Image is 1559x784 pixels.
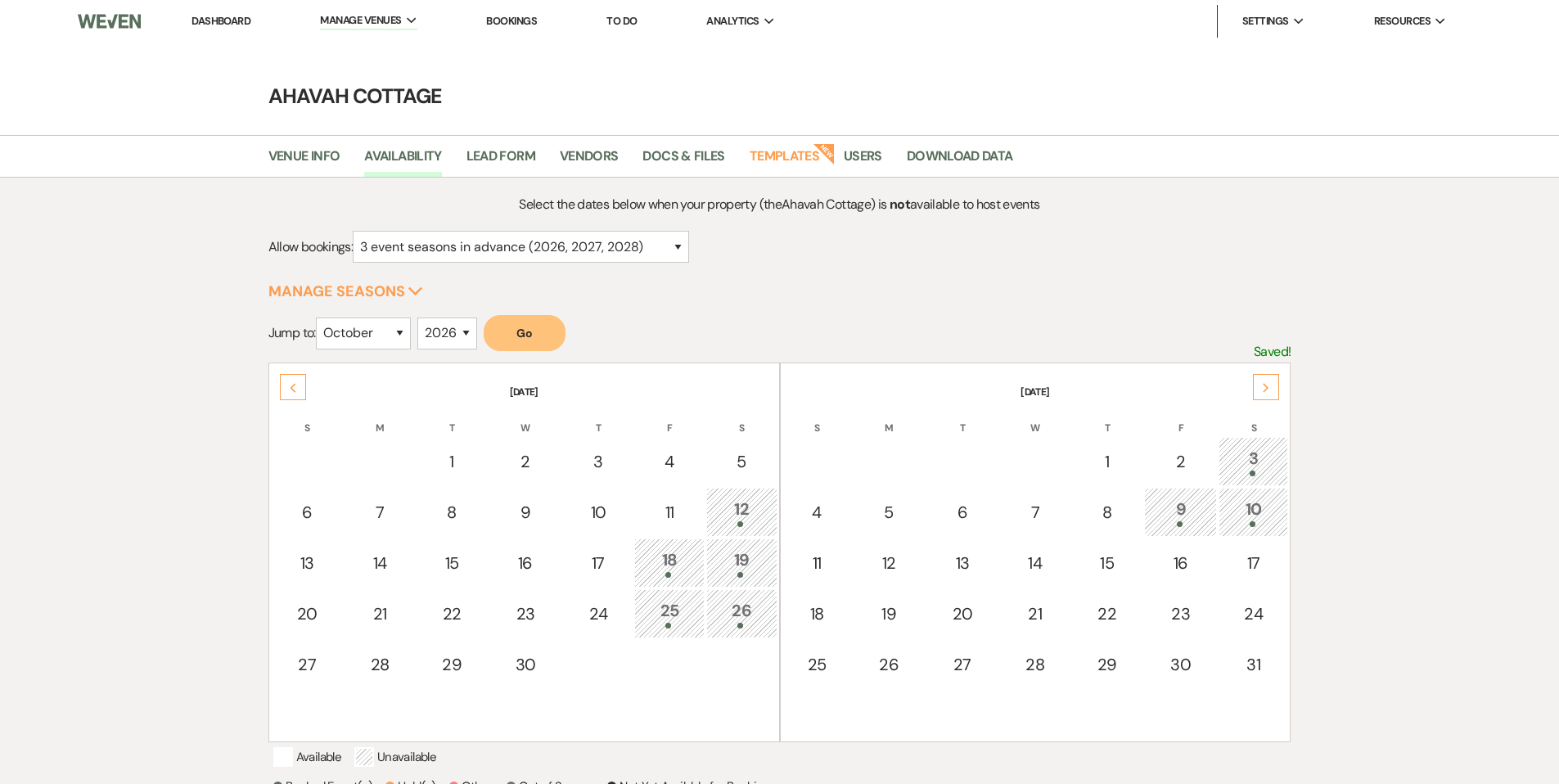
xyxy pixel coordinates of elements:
[466,146,535,177] a: Lead Form
[426,500,479,525] div: 8
[935,500,989,525] div: 6
[791,602,843,626] div: 18
[643,547,695,578] div: 18
[280,500,335,525] div: 6
[563,401,633,435] th: T
[1080,602,1133,626] div: 22
[426,652,479,677] div: 29
[813,142,836,164] strong: New
[643,500,695,525] div: 11
[78,4,140,38] img: Weven Logo
[1009,652,1061,677] div: 28
[1153,449,1208,474] div: 2
[191,14,250,28] a: Dashboard
[396,194,1163,215] p: Select the dates below when your property (the Ahavah Cottage ) is available to host events
[1228,551,1279,575] div: 17
[354,747,436,767] p: Unavailable
[634,401,704,435] th: F
[1080,551,1133,575] div: 15
[1374,13,1431,29] span: Resources
[354,500,406,525] div: 7
[354,551,406,575] div: 14
[498,551,553,575] div: 16
[643,598,695,629] div: 25
[844,146,882,177] a: Users
[715,497,768,527] div: 12
[1228,602,1279,626] div: 24
[268,238,353,255] span: Allow bookings:
[1009,602,1061,626] div: 21
[268,324,316,341] span: Jump to:
[271,365,777,399] th: [DATE]
[791,652,843,677] div: 25
[715,598,768,629] div: 26
[863,652,916,677] div: 26
[1254,341,1291,363] p: Saved!
[715,547,768,578] div: 19
[706,13,759,29] span: Analytics
[426,449,479,474] div: 1
[426,602,479,626] div: 22
[560,146,619,177] a: Vendors
[935,602,989,626] div: 20
[280,551,335,575] div: 13
[643,449,695,474] div: 4
[191,82,1369,110] h4: Ahavah Cottage
[1228,497,1279,527] div: 10
[486,14,537,28] a: Bookings
[706,401,777,435] th: S
[498,652,553,677] div: 30
[489,401,562,435] th: W
[426,551,479,575] div: 15
[782,401,852,435] th: S
[354,602,406,626] div: 21
[572,449,624,474] div: 3
[1228,652,1279,677] div: 31
[863,602,916,626] div: 19
[907,146,1013,177] a: Download Data
[498,602,553,626] div: 23
[1080,652,1133,677] div: 29
[268,146,340,177] a: Venue Info
[1009,500,1061,525] div: 7
[271,401,344,435] th: S
[1080,449,1133,474] div: 1
[854,401,925,435] th: M
[354,652,406,677] div: 28
[1153,652,1208,677] div: 30
[572,602,624,626] div: 24
[750,146,819,177] a: Templates
[1009,551,1061,575] div: 14
[268,284,423,299] button: Manage Seasons
[320,12,401,29] span: Manage Venues
[642,146,724,177] a: Docs & Files
[1153,497,1208,527] div: 9
[417,401,488,435] th: T
[782,365,1289,399] th: [DATE]
[1144,401,1217,435] th: F
[484,315,565,351] button: Go
[345,401,415,435] th: M
[1153,551,1208,575] div: 16
[1071,401,1142,435] th: T
[791,500,843,525] div: 4
[280,652,335,677] div: 27
[1153,602,1208,626] div: 23
[1228,446,1279,476] div: 3
[572,551,624,575] div: 17
[1219,401,1288,435] th: S
[572,500,624,525] div: 10
[280,602,335,626] div: 20
[1242,13,1289,29] span: Settings
[935,551,989,575] div: 13
[1080,500,1133,525] div: 8
[606,14,637,28] a: To Do
[863,551,916,575] div: 12
[715,449,768,474] div: 5
[498,500,553,525] div: 9
[1000,401,1070,435] th: W
[364,146,441,177] a: Availability
[863,500,916,525] div: 5
[498,449,553,474] div: 2
[791,551,843,575] div: 11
